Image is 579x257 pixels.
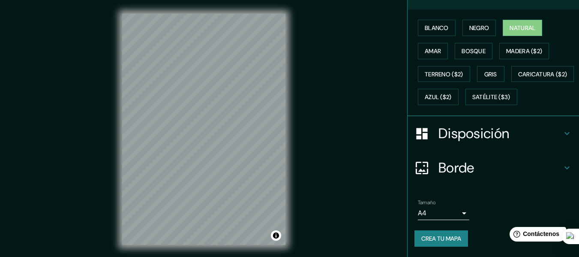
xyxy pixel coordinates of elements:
font: Gris [484,70,497,78]
button: Satélite ($3) [465,89,517,105]
button: Natural [503,20,542,36]
font: Terreno ($2) [425,70,463,78]
font: Caricatura ($2) [518,70,567,78]
font: Azul ($2) [425,94,452,101]
button: Gris [477,66,504,82]
button: Caricatura ($2) [511,66,574,82]
iframe: Lanzador de widgets de ayuda [503,224,570,248]
button: Crea tu mapa [414,230,468,247]
font: Negro [469,24,489,32]
div: A4 [418,206,469,220]
font: Natural [510,24,535,32]
font: Bosque [462,47,486,55]
button: Blanco [418,20,456,36]
font: Satélite ($3) [472,94,510,101]
button: Azul ($2) [418,89,459,105]
button: Terreno ($2) [418,66,470,82]
button: Amar [418,43,448,59]
button: Activar o desactivar atribución [271,230,281,241]
button: Bosque [455,43,492,59]
font: A4 [418,209,426,218]
font: Amar [425,47,441,55]
div: Disposición [408,116,579,151]
font: Blanco [425,24,449,32]
font: Disposición [438,124,509,142]
canvas: Mapa [122,14,285,245]
font: Crea tu mapa [421,235,461,242]
font: Borde [438,159,474,177]
button: Madera ($2) [499,43,549,59]
div: Borde [408,151,579,185]
font: Madera ($2) [506,47,542,55]
button: Negro [462,20,496,36]
font: Tamaño [418,199,435,206]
